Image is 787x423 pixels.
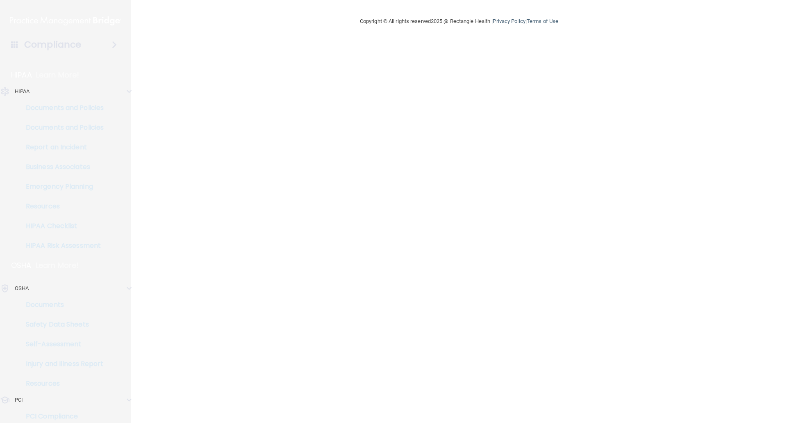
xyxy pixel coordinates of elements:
[24,39,81,50] h4: Compliance
[5,242,117,250] p: HIPAA Risk Assessment
[5,143,117,151] p: Report an Incident
[36,261,79,270] p: Learn More!
[5,222,117,230] p: HIPAA Checklist
[11,70,32,80] p: HIPAA
[15,87,30,96] p: HIPAA
[5,412,117,421] p: PCI Compliance
[5,380,117,388] p: Resources
[5,301,117,309] p: Documents
[493,18,525,24] a: Privacy Policy
[5,340,117,348] p: Self-Assessment
[15,284,29,293] p: OSHA
[5,360,117,368] p: Injury and Illness Report
[309,8,609,34] div: Copyright © All rights reserved 2025 @ Rectangle Health | |
[5,104,117,112] p: Documents and Policies
[5,123,117,132] p: Documents and Policies
[5,183,117,191] p: Emergency Planning
[15,395,23,405] p: PCI
[5,163,117,171] p: Business Associates
[5,202,117,210] p: Resources
[10,13,121,29] img: PMB logo
[527,18,558,24] a: Terms of Use
[36,70,80,80] p: Learn More!
[5,320,117,329] p: Safety Data Sheets
[11,261,32,270] p: OSHA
